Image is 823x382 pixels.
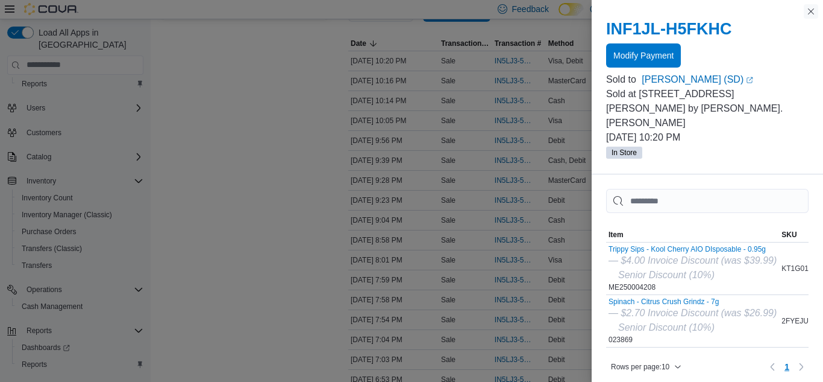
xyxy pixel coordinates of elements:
[613,49,674,62] span: Modify Payment
[779,228,821,242] button: SKU
[606,147,642,159] span: In Store
[784,361,789,373] span: 1
[609,245,777,292] div: ME250004208
[606,228,779,242] button: Item
[611,362,669,372] span: Rows per page : 10
[746,77,753,84] svg: External link
[612,147,637,158] span: In Store
[606,72,639,87] div: Sold to
[618,270,715,280] i: Senior Discount (10%)
[780,357,794,377] ul: Pagination for table: MemoryTable from EuiInMemoryTable
[606,130,809,145] p: [DATE] 10:20 PM
[609,245,777,253] button: Trippy Sips - Kool Cherry AIO DIsposable - 0.95g
[606,19,809,39] h2: INF1JL-H5FKHC
[609,298,777,306] button: Spinach - Citrus Crush Grindz - 7g
[606,189,809,213] input: This is a search bar. As you type, the results lower in the page will automatically filter.
[609,230,624,240] span: Item
[765,357,809,377] nav: Pagination for table: MemoryTable from EuiInMemoryTable
[781,316,818,326] span: 2FYEJUXU
[765,360,780,374] button: Previous page
[606,87,809,130] p: Sold at [STREET_ADDRESS][PERSON_NAME] by [PERSON_NAME].[PERSON_NAME]
[804,4,818,19] button: Close this dialog
[780,357,794,377] button: Page 1 of 1
[618,322,715,333] i: Senior Discount (10%)
[794,360,809,374] button: Next page
[609,298,777,345] div: 023869
[781,230,796,240] span: SKU
[609,306,777,320] div: — $2.70 Invoice Discount (was $26.99)
[609,253,777,268] div: — $4.00 Invoice Discount (was $39.99)
[781,264,817,273] span: KT1G01FF
[642,72,809,87] a: [PERSON_NAME] (SD)External link
[606,360,686,374] button: Rows per page:10
[606,43,681,68] button: Modify Payment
